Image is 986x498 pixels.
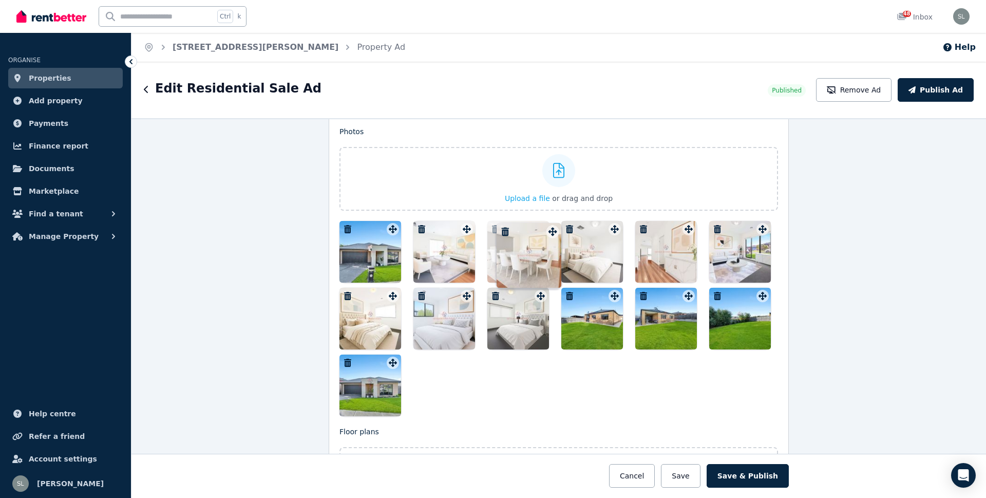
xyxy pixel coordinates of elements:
[16,9,86,24] img: RentBetter
[29,230,99,243] span: Manage Property
[237,12,241,21] span: k
[155,80,321,97] h1: Edit Residential Sale Ad
[131,33,418,62] nav: Breadcrumb
[29,95,83,107] span: Add property
[339,126,778,137] p: Photos
[8,449,123,469] a: Account settings
[29,162,74,175] span: Documents
[505,193,613,204] button: Upload a file or drag and drop
[8,68,123,88] a: Properties
[8,426,123,447] a: Refer a friend
[12,475,29,492] img: Sunny Lu
[8,90,123,111] a: Add property
[8,226,123,247] button: Manage Property
[661,464,700,488] button: Save
[339,427,778,437] p: Floor plans
[552,194,613,202] span: or drag and drop
[29,117,68,130] span: Payments
[772,86,802,95] span: Published
[8,113,123,134] a: Payments
[505,194,550,202] span: Upload a file
[173,42,338,52] a: [STREET_ADDRESS][PERSON_NAME]
[29,208,83,220] span: Find a tenant
[8,136,123,156] a: Finance report
[29,430,85,442] span: Refer a friend
[217,10,233,23] span: Ctrl
[707,464,789,488] button: Save & Publish
[609,464,655,488] button: Cancel
[953,8,970,25] img: Sunny Lu
[903,11,911,17] span: 48
[951,463,976,488] div: Open Intercom Messenger
[29,408,76,420] span: Help centre
[29,185,79,197] span: Marketplace
[8,403,123,424] a: Help centre
[29,453,97,465] span: Account settings
[357,42,405,52] a: Property Ad
[8,57,41,64] span: ORGANISE
[942,41,976,53] button: Help
[8,158,123,179] a: Documents
[816,78,892,102] button: Remove Ad
[8,181,123,201] a: Marketplace
[8,204,123,224] button: Find a tenant
[29,140,88,152] span: Finance report
[898,78,974,102] button: Publish Ad
[897,12,933,22] div: Inbox
[29,72,71,84] span: Properties
[37,477,104,490] span: [PERSON_NAME]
